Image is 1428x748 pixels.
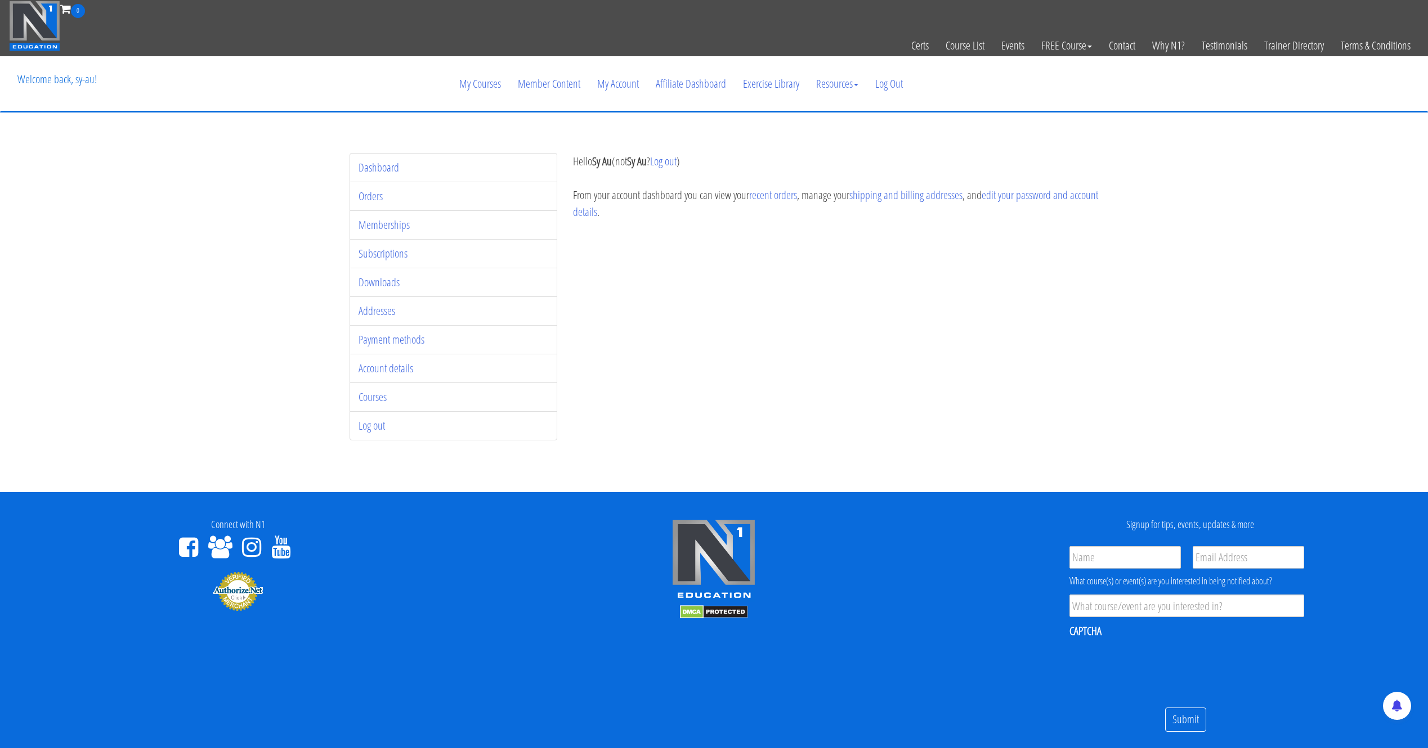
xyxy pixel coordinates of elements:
[680,605,748,619] img: DMCA.com Protection Status
[509,57,589,111] a: Member Content
[1193,18,1256,73] a: Testimonials
[903,18,937,73] a: Certs
[867,57,911,111] a: Log Out
[735,57,808,111] a: Exercise Library
[1069,546,1181,569] input: Name
[1069,646,1241,690] iframe: reCAPTCHA
[993,18,1033,73] a: Events
[1165,708,1206,732] input: Submit
[359,188,383,204] a: Orders
[1144,18,1193,73] a: Why N1?
[1256,18,1332,73] a: Trainer Directory
[650,154,677,169] a: Log out
[573,153,1106,170] p: Hello (not ? )
[1069,574,1304,588] div: What course(s) or event(s) are you interested in being notified about?
[359,217,410,232] a: Memberships
[1033,18,1100,73] a: FREE Course
[359,361,413,376] a: Account details
[451,57,509,111] a: My Courses
[573,187,1098,219] a: edit your password and account details
[573,187,1106,220] p: From your account dashboard you can view your , manage your , and .
[627,154,647,169] strong: Sy Au
[359,160,399,175] a: Dashboard
[9,1,60,51] img: n1-education
[359,246,408,261] a: Subscriptions
[1193,546,1304,569] input: Email Address
[60,1,85,16] a: 0
[1069,594,1304,617] input: What course/event are you interested in?
[849,187,963,202] a: shipping and billing addresses
[71,4,85,18] span: 0
[937,18,993,73] a: Course List
[749,187,797,202] a: recent orders
[1069,624,1102,638] label: CAPTCHA
[589,57,647,111] a: My Account
[960,519,1420,530] h4: Signup for tips, events, updates & more
[1332,18,1419,73] a: Terms & Conditions
[592,154,612,169] strong: Sy Au
[647,57,735,111] a: Affiliate Dashboard
[359,303,395,318] a: Addresses
[359,274,400,290] a: Downloads
[359,332,424,347] a: Payment methods
[808,57,867,111] a: Resources
[672,519,756,602] img: n1-edu-logo
[9,57,105,102] p: Welcome back, sy-au!
[359,418,385,433] a: Log out
[213,571,263,611] img: Authorize.Net Merchant - Click to Verify
[8,519,468,530] h4: Connect with N1
[359,389,387,404] a: Courses
[1100,18,1144,73] a: Contact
